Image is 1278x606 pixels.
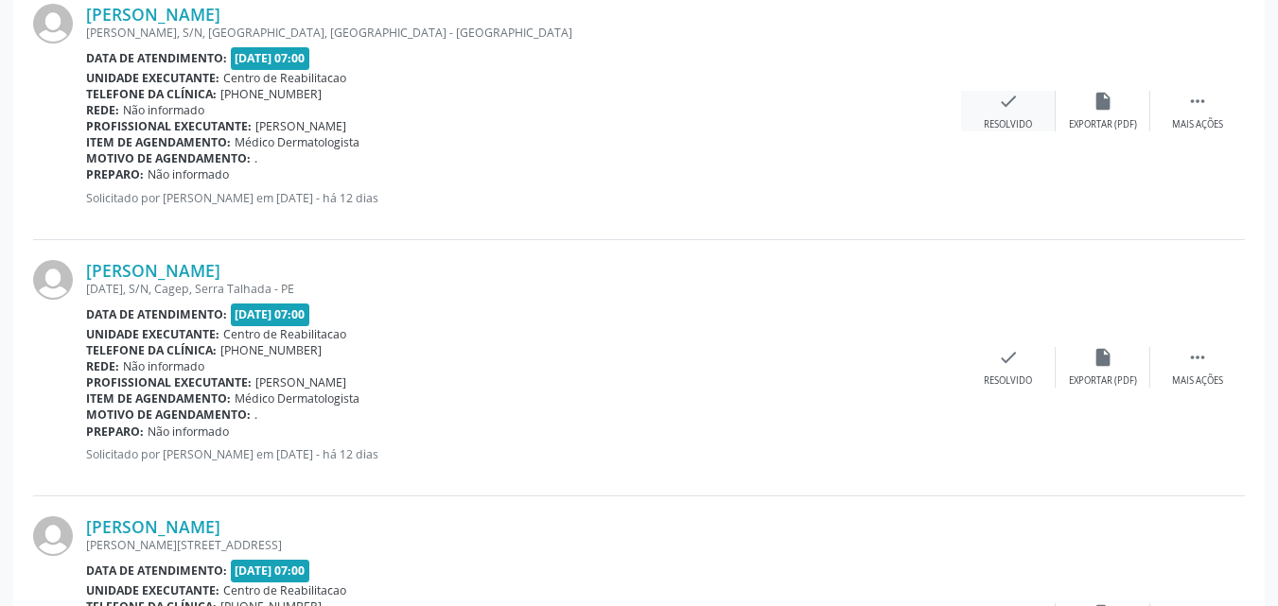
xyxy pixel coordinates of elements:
[1187,91,1208,112] i: 
[1172,118,1223,131] div: Mais ações
[86,358,119,374] b: Rede:
[1172,374,1223,388] div: Mais ações
[984,118,1032,131] div: Resolvido
[223,326,346,342] span: Centro de Reabilitacao
[123,358,204,374] span: Não informado
[255,374,346,390] span: [PERSON_NAME]
[86,374,252,390] b: Profissional executante:
[255,118,346,134] span: [PERSON_NAME]
[148,424,229,440] span: Não informado
[231,560,310,581] span: [DATE] 07:00
[86,281,961,297] div: [DATE], S/N, Cagep, Serra Talhada - PE
[86,537,961,553] div: [PERSON_NAME][STREET_ADDRESS]
[235,134,359,150] span: Médico Dermatologista
[86,342,217,358] b: Telefone da clínica:
[231,47,310,69] span: [DATE] 07:00
[148,166,229,182] span: Não informado
[86,306,227,322] b: Data de atendimento:
[86,25,961,41] div: [PERSON_NAME], S/N, [GEOGRAPHIC_DATA], [GEOGRAPHIC_DATA] - [GEOGRAPHIC_DATA]
[86,4,220,25] a: [PERSON_NAME]
[86,516,220,537] a: [PERSON_NAME]
[86,446,961,462] p: Solicitado por [PERSON_NAME] em [DATE] - há 12 dias
[235,390,359,407] span: Médico Dermatologista
[86,390,231,407] b: Item de agendamento:
[33,260,73,300] img: img
[1093,347,1113,368] i: insert_drive_file
[86,424,144,440] b: Preparo:
[86,86,217,102] b: Telefone da clínica:
[220,86,322,102] span: [PHONE_NUMBER]
[1069,374,1137,388] div: Exportar (PDF)
[86,190,961,206] p: Solicitado por [PERSON_NAME] em [DATE] - há 12 dias
[86,260,220,281] a: [PERSON_NAME]
[254,150,257,166] span: .
[223,70,346,86] span: Centro de Reabilitacao
[220,342,322,358] span: [PHONE_NUMBER]
[231,303,310,325] span: [DATE] 07:00
[984,374,1032,388] div: Resolvido
[33,4,73,43] img: img
[223,582,346,598] span: Centro de Reabilitacao
[123,102,204,118] span: Não informado
[86,50,227,66] b: Data de atendimento:
[33,516,73,556] img: img
[1069,118,1137,131] div: Exportar (PDF)
[86,166,144,182] b: Preparo:
[998,91,1019,112] i: check
[86,134,231,150] b: Item de agendamento:
[86,407,251,423] b: Motivo de agendamento:
[86,326,219,342] b: Unidade executante:
[86,582,219,598] b: Unidade executante:
[998,347,1019,368] i: check
[86,118,252,134] b: Profissional executante:
[86,563,227,579] b: Data de atendimento:
[86,70,219,86] b: Unidade executante:
[1093,91,1113,112] i: insert_drive_file
[1187,347,1208,368] i: 
[86,150,251,166] b: Motivo de agendamento:
[86,102,119,118] b: Rede:
[254,407,257,423] span: .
